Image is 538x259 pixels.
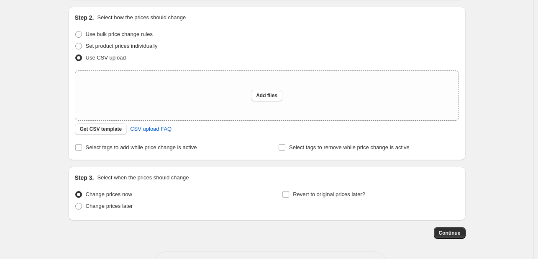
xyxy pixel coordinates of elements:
[434,227,466,239] button: Continue
[289,144,410,150] span: Select tags to remove while price change is active
[97,174,189,182] p: Select when the prices should change
[75,13,94,22] h2: Step 2.
[86,54,126,61] span: Use CSV upload
[75,174,94,182] h2: Step 3.
[439,230,461,236] span: Continue
[86,43,158,49] span: Set product prices individually
[86,144,197,150] span: Select tags to add while price change is active
[86,191,132,197] span: Change prices now
[251,90,282,101] button: Add files
[80,126,122,132] span: Get CSV template
[125,122,177,136] a: CSV upload FAQ
[86,203,133,209] span: Change prices later
[86,31,153,37] span: Use bulk price change rules
[293,191,365,197] span: Revert to original prices later?
[130,125,172,133] span: CSV upload FAQ
[75,123,127,135] button: Get CSV template
[97,13,186,22] p: Select how the prices should change
[256,92,277,99] span: Add files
